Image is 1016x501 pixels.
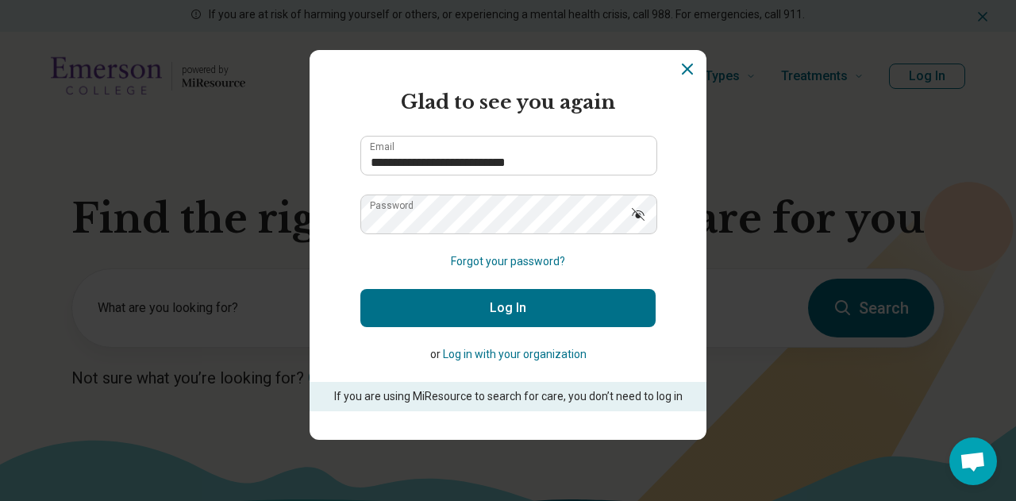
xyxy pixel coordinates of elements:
[360,88,656,117] h2: Glad to see you again
[443,346,587,363] button: Log in with your organization
[370,201,414,210] label: Password
[451,253,565,270] button: Forgot your password?
[332,388,684,405] p: If you are using MiResource to search for care, you don’t need to log in
[360,289,656,327] button: Log In
[678,60,697,79] button: Dismiss
[370,142,394,152] label: Email
[621,195,656,233] button: Show password
[310,50,706,440] section: Login Dialog
[360,346,656,363] p: or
